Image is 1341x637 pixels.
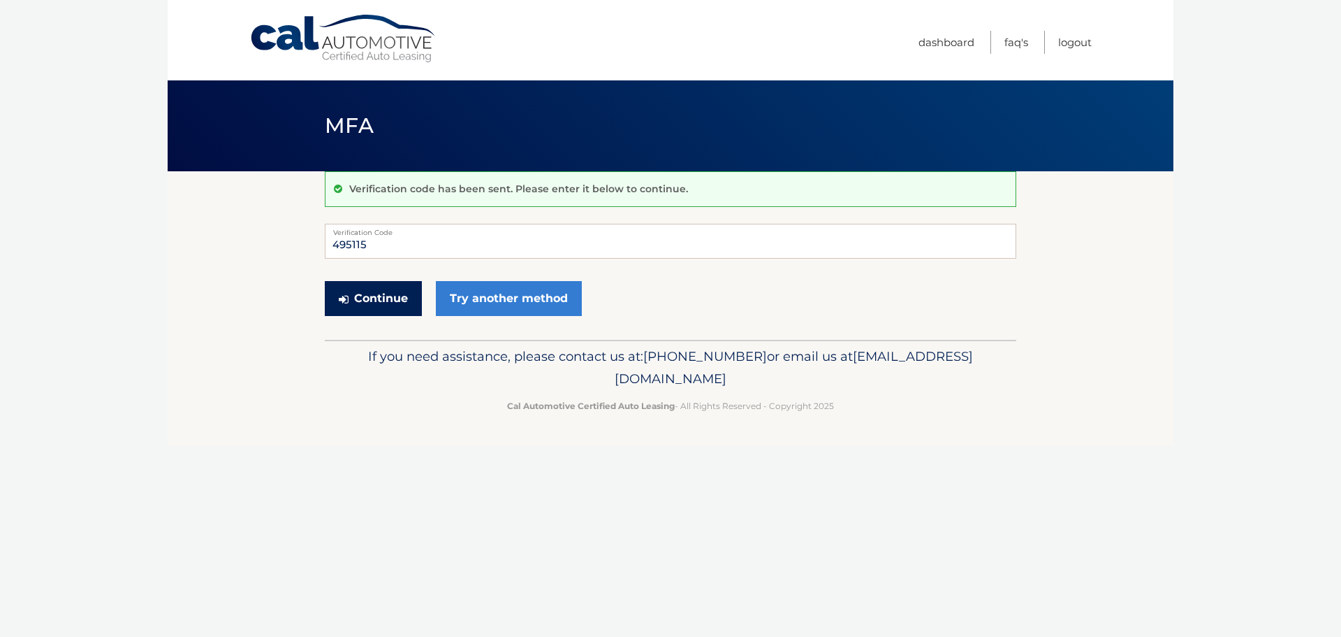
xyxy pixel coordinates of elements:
[436,281,582,316] a: Try another method
[334,399,1007,413] p: - All Rights Reserved - Copyright 2025
[615,348,973,387] span: [EMAIL_ADDRESS][DOMAIN_NAME]
[918,31,974,54] a: Dashboard
[1058,31,1092,54] a: Logout
[507,401,675,411] strong: Cal Automotive Certified Auto Leasing
[349,182,688,195] p: Verification code has been sent. Please enter it below to continue.
[334,345,1007,390] p: If you need assistance, please contact us at: or email us at
[325,224,1016,259] input: Verification Code
[249,14,438,64] a: Cal Automotive
[643,348,767,364] span: [PHONE_NUMBER]
[325,281,422,316] button: Continue
[325,113,374,138] span: MFA
[1004,31,1028,54] a: FAQ's
[325,224,1016,235] label: Verification Code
